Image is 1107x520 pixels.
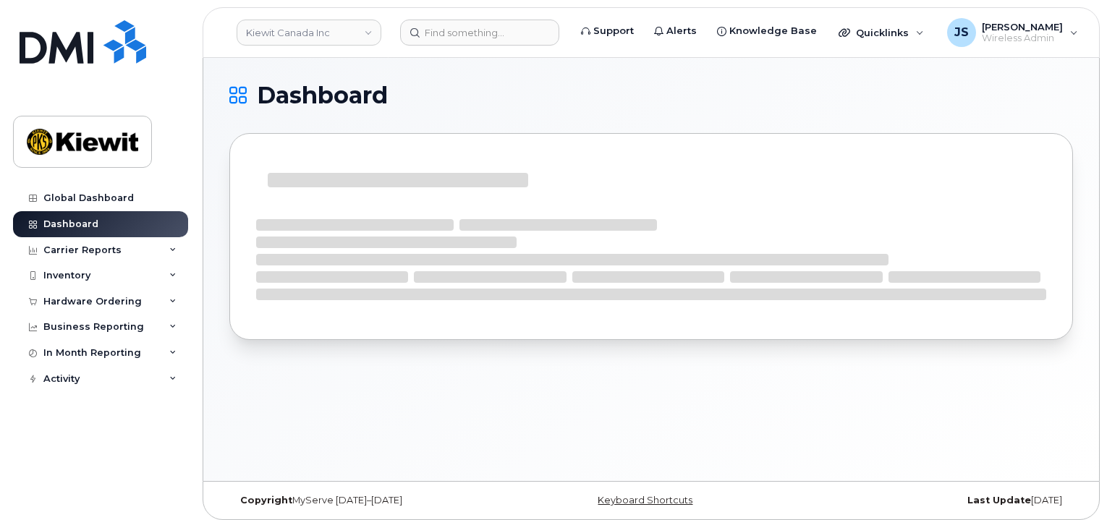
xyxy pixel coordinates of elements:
div: MyServe [DATE]–[DATE] [229,495,511,506]
strong: Copyright [240,495,292,506]
strong: Last Update [967,495,1031,506]
a: Keyboard Shortcuts [598,495,692,506]
span: Dashboard [257,85,388,106]
div: [DATE] [792,495,1073,506]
